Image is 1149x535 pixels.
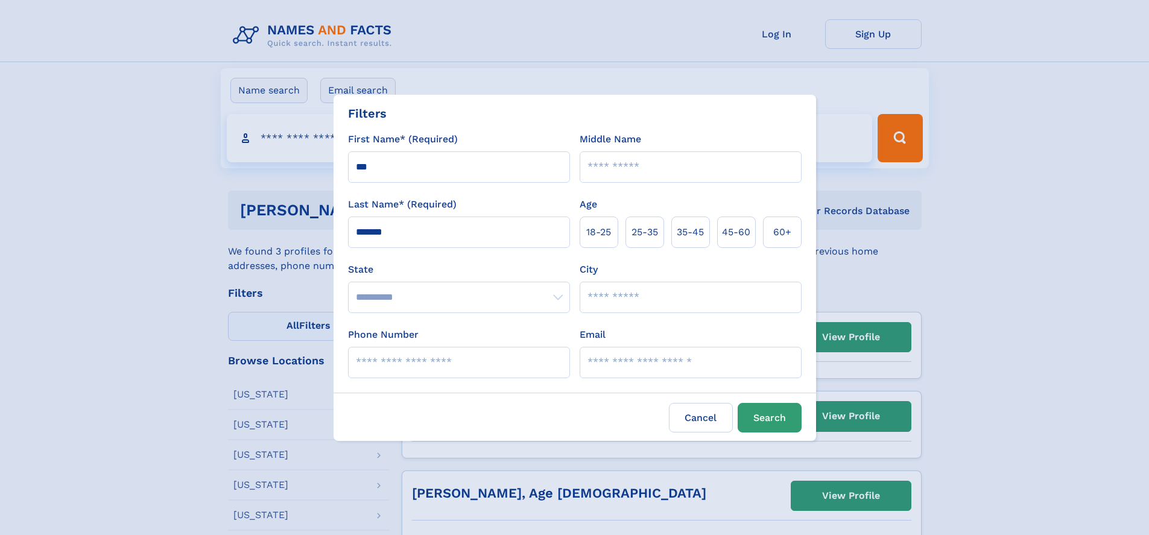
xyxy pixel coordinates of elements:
span: 25‑35 [631,225,658,239]
label: Age [580,197,597,212]
label: Cancel [669,403,733,432]
label: Middle Name [580,132,641,147]
label: City [580,262,598,277]
span: 60+ [773,225,791,239]
label: Last Name* (Required) [348,197,457,212]
label: Email [580,328,606,342]
button: Search [738,403,802,432]
label: Phone Number [348,328,419,342]
div: Filters [348,104,387,122]
label: First Name* (Required) [348,132,458,147]
span: 35‑45 [677,225,704,239]
label: State [348,262,570,277]
span: 45‑60 [722,225,750,239]
span: 18‑25 [586,225,611,239]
